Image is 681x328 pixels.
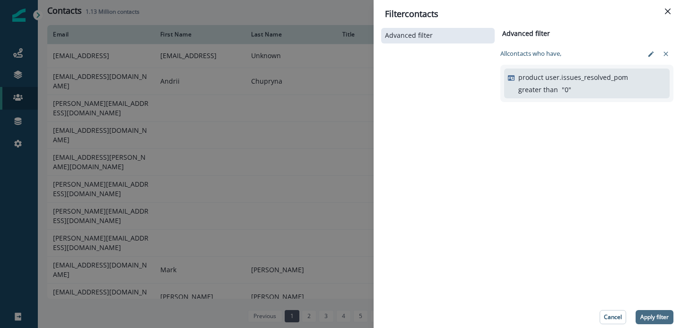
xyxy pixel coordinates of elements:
button: clear-filter [658,47,673,61]
button: Cancel [600,310,626,324]
p: greater than [518,85,558,95]
p: " 0 " [562,85,571,95]
button: edit-filter [643,47,658,61]
p: Apply filter [640,314,669,320]
p: Cancel [604,314,622,320]
p: product user.issues_resolved_pom [518,72,628,82]
p: All contact s who have, [500,49,561,59]
p: Filter contacts [385,8,438,20]
button: Apply filter [636,310,673,324]
button: Advanced filter [385,32,491,40]
p: Advanced filter [385,32,433,40]
h2: Advanced filter [500,30,550,38]
button: Close [660,4,675,19]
